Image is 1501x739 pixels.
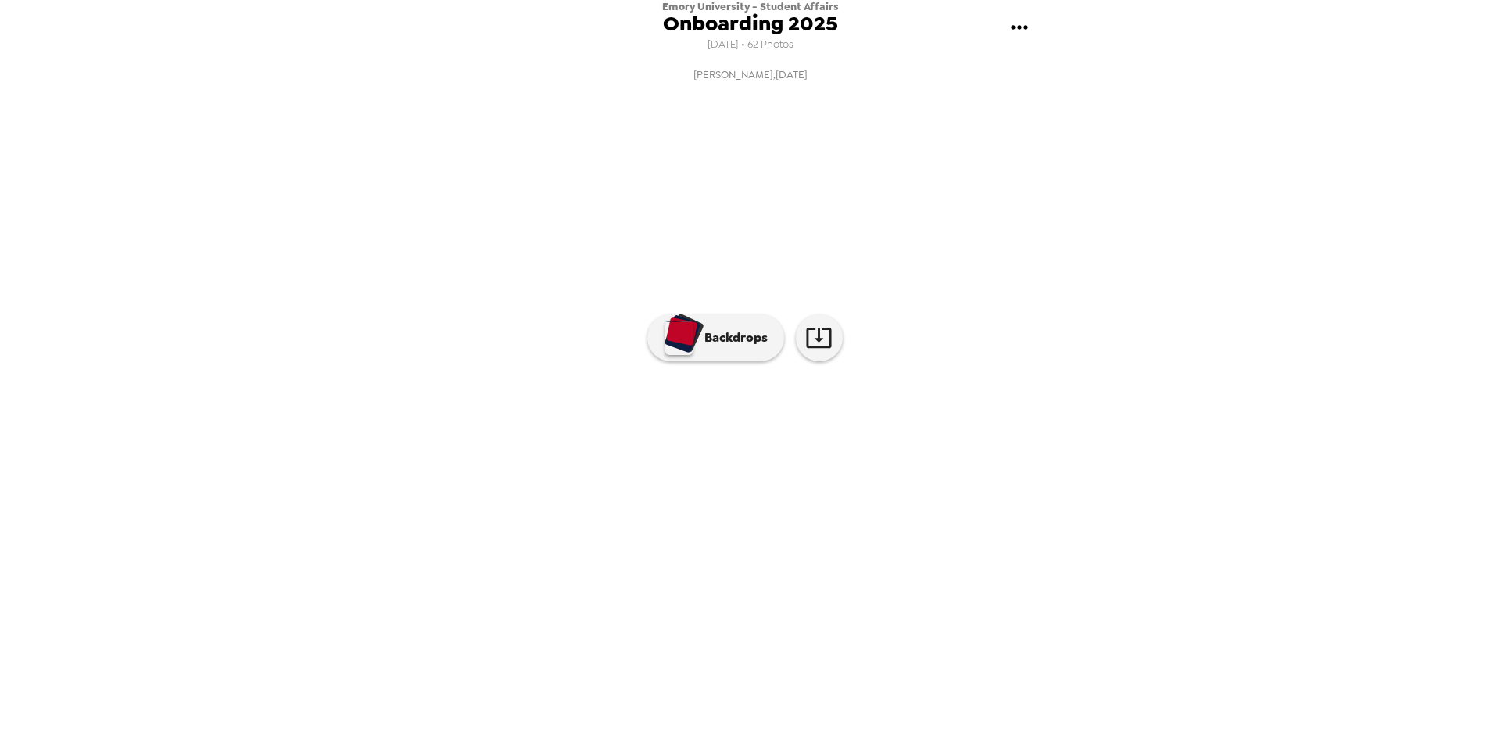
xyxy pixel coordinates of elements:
[647,314,784,361] button: Backdrops
[438,61,1063,111] button: [PERSON_NAME],[DATE]
[818,413,937,494] img: gallery
[594,84,907,106] img: gallery
[944,413,1063,494] img: gallery
[693,66,808,84] span: [PERSON_NAME] , [DATE]
[697,328,768,347] p: Backdrops
[708,34,793,56] span: [DATE] • 62 Photos
[994,2,1044,53] button: gallery menu
[663,13,838,34] span: Onboarding 2025
[691,413,810,494] img: gallery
